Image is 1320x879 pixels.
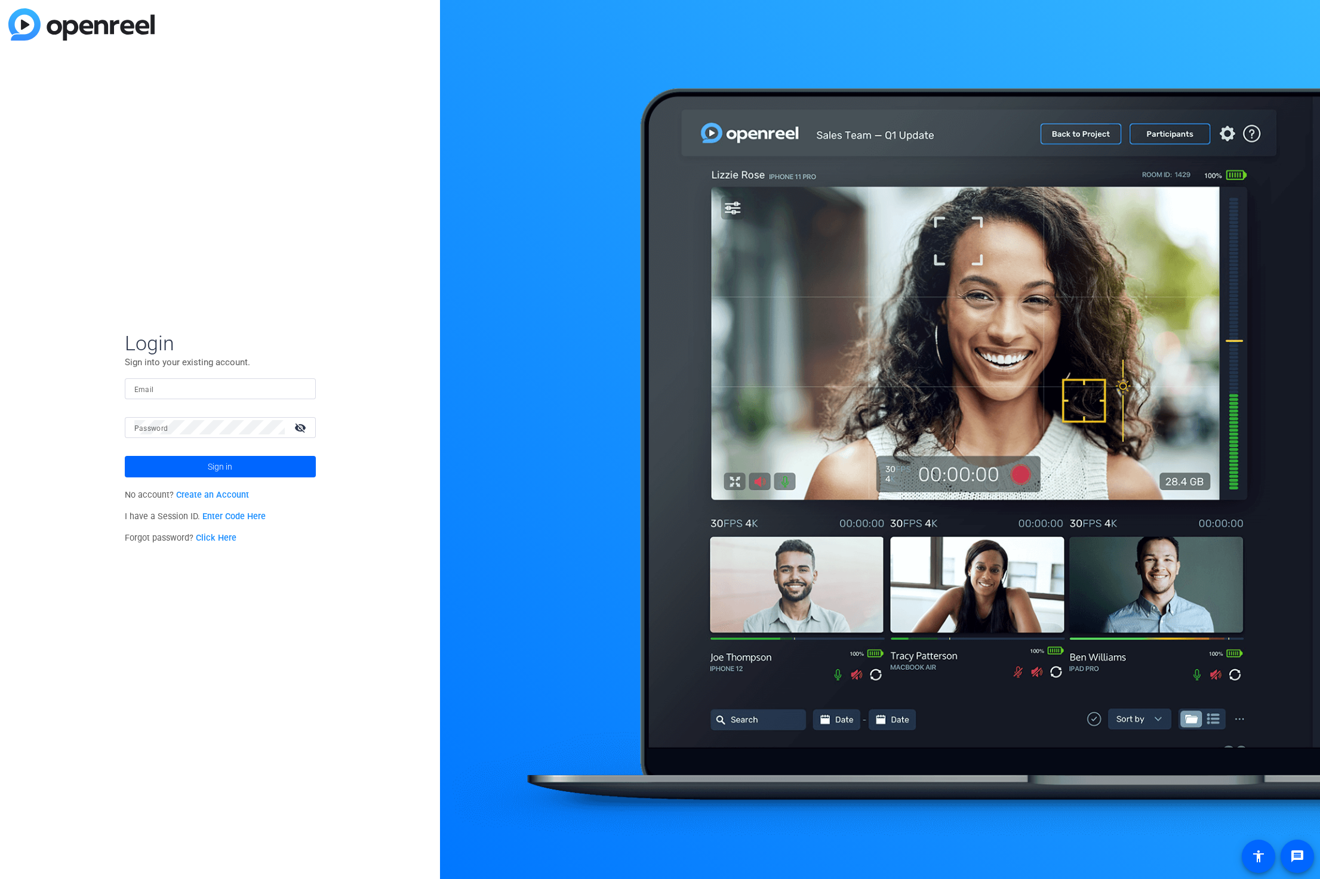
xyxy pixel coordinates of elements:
[125,533,237,543] span: Forgot password?
[125,490,250,500] span: No account?
[125,511,266,522] span: I have a Session ID.
[1251,849,1266,863] mat-icon: accessibility
[125,456,316,477] button: Sign in
[134,381,306,396] input: Enter Email Address
[125,356,316,369] p: Sign into your existing account.
[196,533,236,543] a: Click Here
[176,490,249,500] a: Create an Account
[208,452,232,482] span: Sign in
[134,385,154,394] mat-label: Email
[125,331,316,356] span: Login
[202,511,266,522] a: Enter Code Here
[8,8,155,41] img: blue-gradient.svg
[1290,849,1304,863] mat-icon: message
[287,419,316,436] mat-icon: visibility_off
[134,424,168,433] mat-label: Password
